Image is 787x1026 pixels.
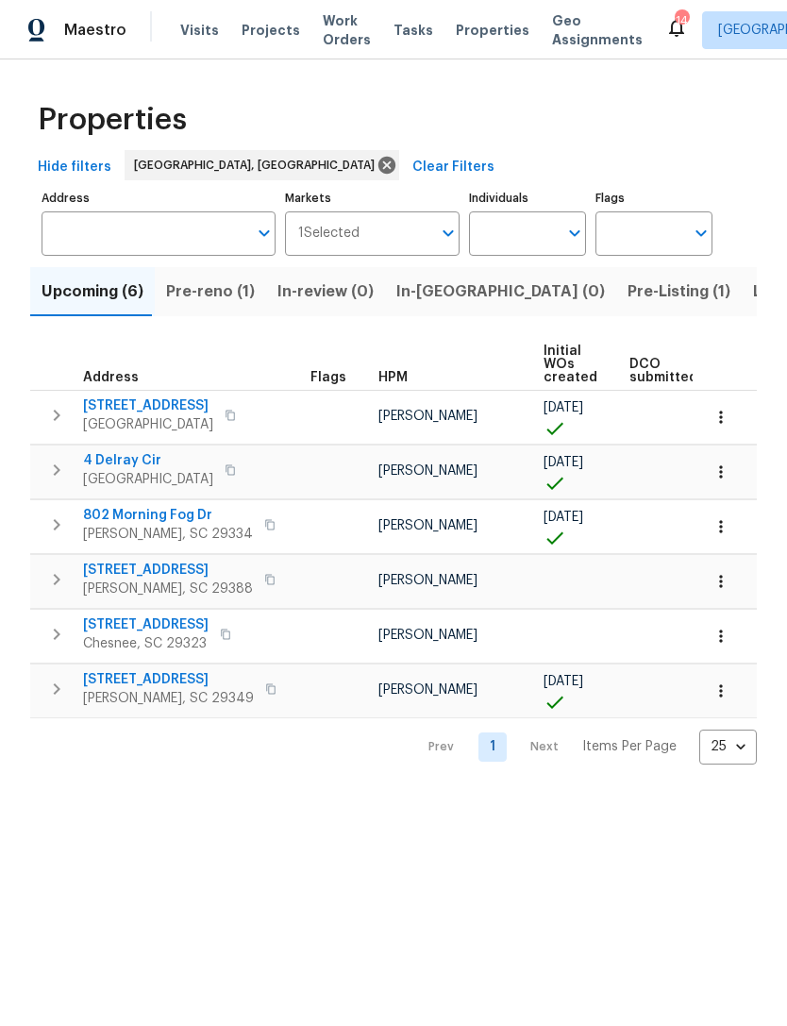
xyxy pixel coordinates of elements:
span: Visits [180,21,219,40]
button: Open [251,220,277,246]
span: 1 Selected [298,226,360,242]
span: [PERSON_NAME], SC 29334 [83,525,253,544]
label: Individuals [469,193,586,204]
p: Items Per Page [582,737,677,756]
button: Open [435,220,461,246]
span: Properties [456,21,529,40]
span: HPM [378,371,408,384]
span: [STREET_ADDRESS] [83,561,253,580]
span: DCO submitted [629,358,697,384]
span: [GEOGRAPHIC_DATA] [83,470,213,489]
div: [GEOGRAPHIC_DATA], [GEOGRAPHIC_DATA] [125,150,399,180]
span: Hide filters [38,156,111,179]
span: Projects [242,21,300,40]
span: Address [83,371,139,384]
label: Address [42,193,276,204]
span: [PERSON_NAME] [378,519,477,532]
span: [PERSON_NAME] [378,574,477,587]
button: Hide filters [30,150,119,185]
span: [DATE] [544,456,583,469]
button: Open [688,220,714,246]
span: [PERSON_NAME] [378,410,477,423]
span: [PERSON_NAME], SC 29388 [83,580,253,598]
span: Maestro [64,21,126,40]
span: [GEOGRAPHIC_DATA] [83,415,213,434]
span: Pre-reno (1) [166,278,255,305]
span: In-[GEOGRAPHIC_DATA] (0) [396,278,605,305]
span: Clear Filters [412,156,494,179]
a: Goto page 1 [478,732,507,762]
label: Flags [595,193,712,204]
span: [STREET_ADDRESS] [83,670,254,689]
span: Geo Assignments [552,11,643,49]
label: Markets [285,193,460,204]
span: [DATE] [544,675,583,688]
span: Upcoming (6) [42,278,143,305]
span: [PERSON_NAME] [378,629,477,642]
nav: Pagination Navigation [410,730,757,765]
span: [PERSON_NAME] [378,683,477,697]
button: Open [561,220,588,246]
button: Clear Filters [405,150,502,185]
span: [STREET_ADDRESS] [83,396,213,415]
div: 25 [699,722,757,771]
span: Work Orders [323,11,371,49]
span: 802 Morning Fog Dr [83,506,253,525]
span: [STREET_ADDRESS] [83,615,209,634]
span: 4 Delray Cir [83,451,213,470]
span: In-review (0) [277,278,374,305]
span: Pre-Listing (1) [628,278,730,305]
span: Chesnee, SC 29323 [83,634,209,653]
span: Initial WOs created [544,345,597,384]
span: [PERSON_NAME], SC 29349 [83,689,254,708]
div: 14 [675,11,688,30]
span: Properties [38,110,187,129]
span: Tasks [393,24,433,37]
span: [PERSON_NAME] [378,464,477,478]
span: Flags [310,371,346,384]
span: [GEOGRAPHIC_DATA], [GEOGRAPHIC_DATA] [134,156,382,175]
span: [DATE] [544,511,583,524]
span: [DATE] [544,401,583,414]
